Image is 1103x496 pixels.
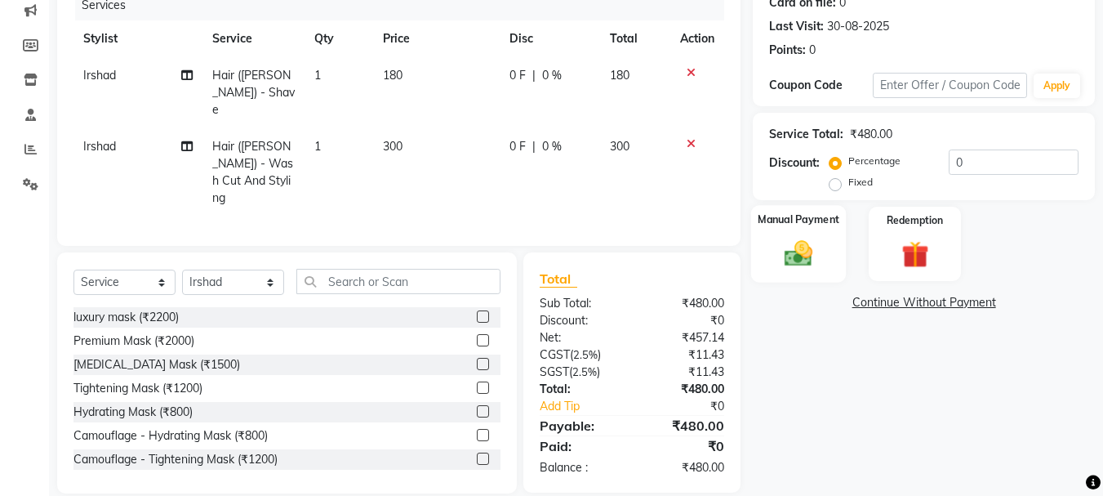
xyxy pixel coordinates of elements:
[527,295,632,312] div: Sub Total:
[202,20,305,57] th: Service
[73,333,194,350] div: Premium Mask (₹2000)
[527,329,632,346] div: Net:
[373,20,500,57] th: Price
[610,68,629,83] span: 180
[769,77,872,94] div: Coupon Code
[850,126,892,143] div: ₹480.00
[893,238,937,271] img: _gift.svg
[73,356,240,373] div: [MEDICAL_DATA] Mask (₹1500)
[572,365,597,378] span: 2.5%
[527,459,632,476] div: Balance :
[532,138,536,155] span: |
[873,73,1027,98] input: Enter Offer / Coupon Code
[527,416,632,436] div: Payable:
[600,20,671,57] th: Total
[670,20,724,57] th: Action
[527,364,632,381] div: ( )
[314,139,321,154] span: 1
[383,139,403,154] span: 300
[632,329,736,346] div: ₹457.14
[314,68,321,83] span: 1
[769,154,820,172] div: Discount:
[650,398,737,415] div: ₹0
[809,42,816,59] div: 0
[527,436,632,456] div: Paid:
[542,67,562,84] span: 0 %
[632,436,736,456] div: ₹0
[73,427,268,445] div: Camouflage - Hydrating Mask (₹800)
[632,312,736,329] div: ₹0
[73,404,193,421] div: Hydrating Mask (₹800)
[509,138,526,155] span: 0 F
[632,459,736,476] div: ₹480.00
[769,18,824,35] div: Last Visit:
[527,312,632,329] div: Discount:
[527,346,632,364] div: ( )
[542,138,562,155] span: 0 %
[769,42,806,59] div: Points:
[83,139,116,154] span: Irshad
[758,212,839,227] label: Manual Payment
[540,347,570,362] span: CGST
[305,20,373,57] th: Qty
[500,20,600,57] th: Disc
[527,381,632,398] div: Total:
[827,18,889,35] div: 30-08-2025
[212,68,295,117] span: Hair ([PERSON_NAME]) - Shave
[848,175,873,190] label: Fixed
[632,295,736,312] div: ₹480.00
[527,398,649,415] a: Add Tip
[83,68,116,83] span: Irshad
[769,126,843,143] div: Service Total:
[756,294,1092,311] a: Continue Without Payment
[73,380,202,397] div: Tightening Mask (₹1200)
[632,346,736,364] div: ₹11.43
[540,364,569,379] span: SGST
[887,213,943,228] label: Redemption
[573,348,598,361] span: 2.5%
[383,68,403,83] span: 180
[632,381,736,398] div: ₹480.00
[632,416,736,436] div: ₹480.00
[509,67,526,84] span: 0 F
[73,451,278,468] div: Camouflage - Tightening Mask (₹1200)
[848,154,901,168] label: Percentage
[632,364,736,381] div: ₹11.43
[212,139,293,205] span: Hair ([PERSON_NAME]) - Wash Cut And Styling
[540,270,577,288] span: Total
[73,309,179,326] div: luxury mask (₹2200)
[776,237,821,270] img: _cash.svg
[296,269,500,294] input: Search or Scan
[1034,74,1080,98] button: Apply
[73,20,202,57] th: Stylist
[610,139,629,154] span: 300
[532,67,536,84] span: |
